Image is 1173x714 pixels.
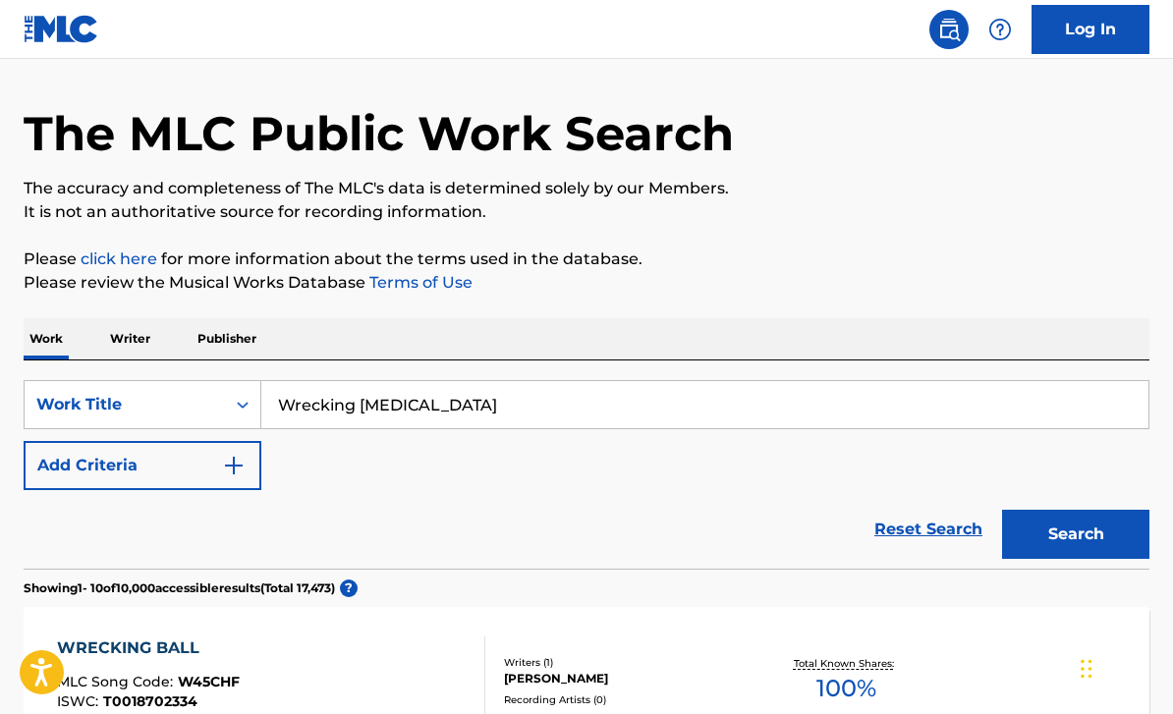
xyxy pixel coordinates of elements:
div: [PERSON_NAME] [504,670,753,687]
iframe: Chat Widget [1075,620,1173,714]
span: 100 % [816,671,876,706]
p: Please review the Musical Works Database [24,271,1149,295]
div: Drag [1081,639,1092,698]
img: help [988,18,1012,41]
span: ISWC : [57,692,103,710]
p: Publisher [192,318,262,359]
form: Search Form [24,380,1149,569]
div: Writers ( 1 ) [504,655,753,670]
a: click here [81,249,157,268]
a: Terms of Use [365,273,473,292]
p: Showing 1 - 10 of 10,000 accessible results (Total 17,473 ) [24,579,335,597]
span: ? [340,579,358,597]
p: Please for more information about the terms used in the database. [24,247,1149,271]
span: MLC Song Code : [57,673,178,690]
a: Public Search [929,10,969,49]
a: Reset Search [865,508,992,551]
div: Help [980,10,1020,49]
img: search [937,18,961,41]
span: W45CHF [178,673,240,690]
p: The accuracy and completeness of The MLC's data is determined solely by our Members. [24,177,1149,200]
p: Work [24,318,69,359]
div: Work Title [36,393,213,416]
img: MLC Logo [24,15,99,43]
img: 9d2ae6d4665cec9f34b9.svg [222,454,246,477]
p: Writer [104,318,156,359]
h1: The MLC Public Work Search [24,104,734,163]
p: Total Known Shares: [794,656,899,671]
div: Recording Artists ( 0 ) [504,692,753,707]
button: Add Criteria [24,441,261,490]
p: It is not an authoritative source for recording information. [24,200,1149,224]
div: WRECKING BALL [57,636,240,660]
button: Search [1002,510,1149,559]
span: T0018702334 [103,692,197,710]
a: Log In [1032,5,1149,54]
